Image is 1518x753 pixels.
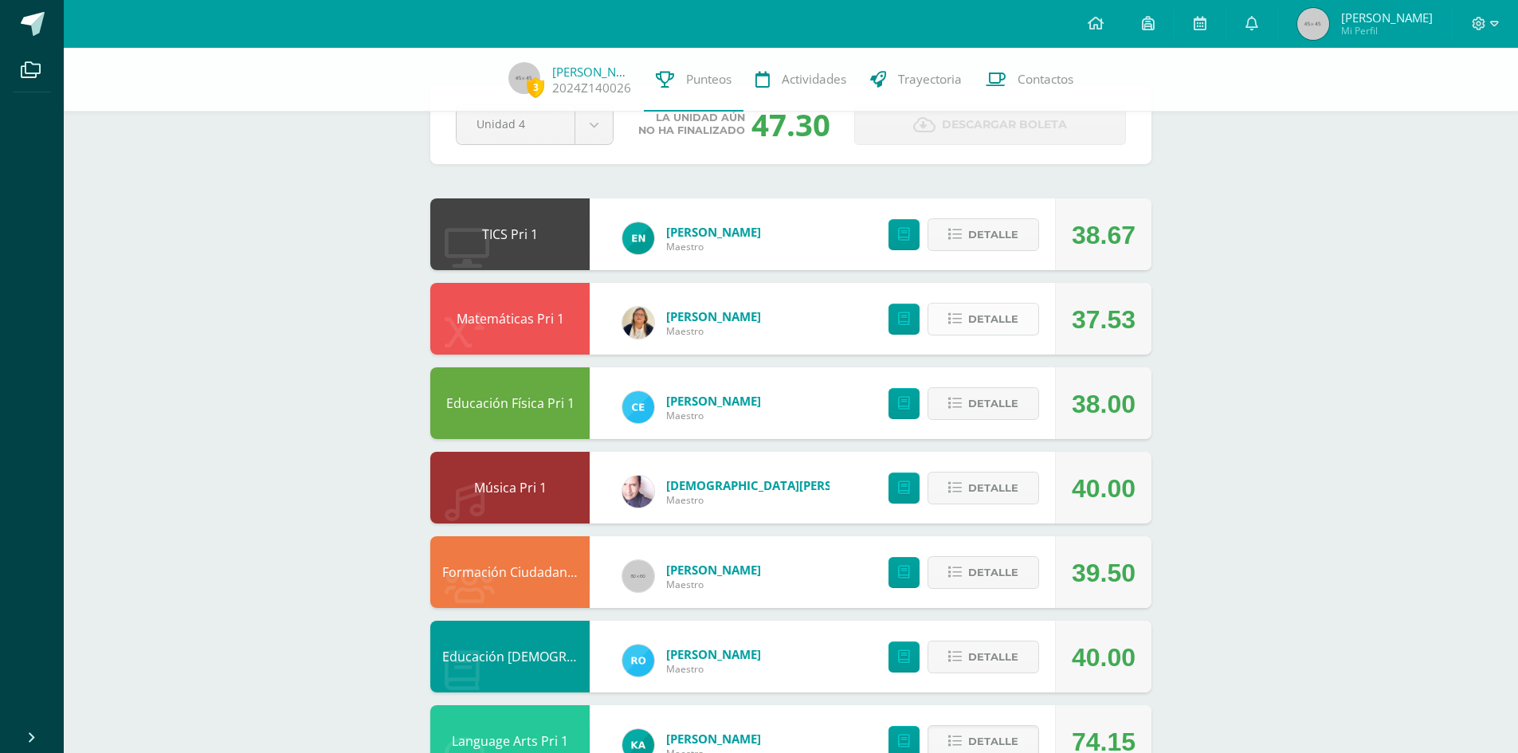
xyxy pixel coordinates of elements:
img: 311c1656b3fc0a90904346beb75f9961.png [622,222,654,254]
div: Formación Ciudadana Pri 1 [430,536,590,608]
span: Detalle [968,220,1018,249]
span: Mi Perfil [1341,24,1433,37]
span: Maestro [666,493,857,507]
span: Detalle [968,558,1018,587]
div: 38.00 [1072,368,1136,440]
span: Punteos [686,71,732,88]
span: Detalle [968,389,1018,418]
span: [PERSON_NAME] [1341,10,1433,25]
span: Maestro [666,578,761,591]
img: 45x45 [508,62,540,94]
div: 37.53 [1072,284,1136,355]
a: [PERSON_NAME] [666,224,761,240]
a: [PERSON_NAME] [552,64,632,80]
button: Detalle [928,472,1039,504]
div: 40.00 [1072,453,1136,524]
a: [PERSON_NAME] [666,393,761,409]
a: [PERSON_NAME] [666,646,761,662]
div: Música Pri 1 [430,452,590,524]
img: 60x60 [622,560,654,592]
a: Contactos [974,48,1085,112]
span: Unidad 4 [477,105,555,143]
div: 40.00 [1072,622,1136,693]
a: [PERSON_NAME] [666,308,761,324]
span: Maestro [666,662,761,676]
span: La unidad aún no ha finalizado [638,112,745,137]
a: Punteos [644,48,743,112]
img: 8e658f371dc7249898d3796930495b47.png [622,645,654,677]
img: d26c67d065d5f627ebb3ac7301e146aa.png [622,476,654,508]
span: Maestro [666,240,761,253]
div: 39.50 [1072,537,1136,609]
span: Actividades [782,71,846,88]
a: Trayectoria [858,48,974,112]
a: Actividades [743,48,858,112]
img: fb036201dd8cd31dd557e1048d05cc82.png [622,307,654,339]
a: [PERSON_NAME] [666,562,761,578]
div: Educación Física Pri 1 [430,367,590,439]
img: cd101243ad85658f3b9bc93817be8ca4.png [622,391,654,423]
a: [DEMOGRAPHIC_DATA][PERSON_NAME] [666,477,857,493]
div: TICS Pri 1 [430,198,590,270]
span: Descargar boleta [942,105,1067,144]
span: Detalle [968,304,1018,334]
div: 38.67 [1072,199,1136,271]
span: Maestro [666,409,761,422]
a: [PERSON_NAME] [666,731,761,747]
button: Detalle [928,556,1039,589]
img: 45x45 [1297,8,1329,40]
a: 2024Z140026 [552,80,631,96]
span: Detalle [968,473,1018,503]
span: Trayectoria [898,71,962,88]
button: Detalle [928,387,1039,420]
span: Maestro [666,324,761,338]
button: Detalle [928,641,1039,673]
div: 47.30 [751,104,830,145]
button: Detalle [928,218,1039,251]
a: Unidad 4 [457,105,613,144]
span: Contactos [1018,71,1073,88]
div: Educación Cristiana Pri 1 [430,621,590,692]
div: Matemáticas Pri 1 [430,283,590,355]
button: Detalle [928,303,1039,335]
span: Detalle [968,642,1018,672]
span: 3 [527,77,544,97]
